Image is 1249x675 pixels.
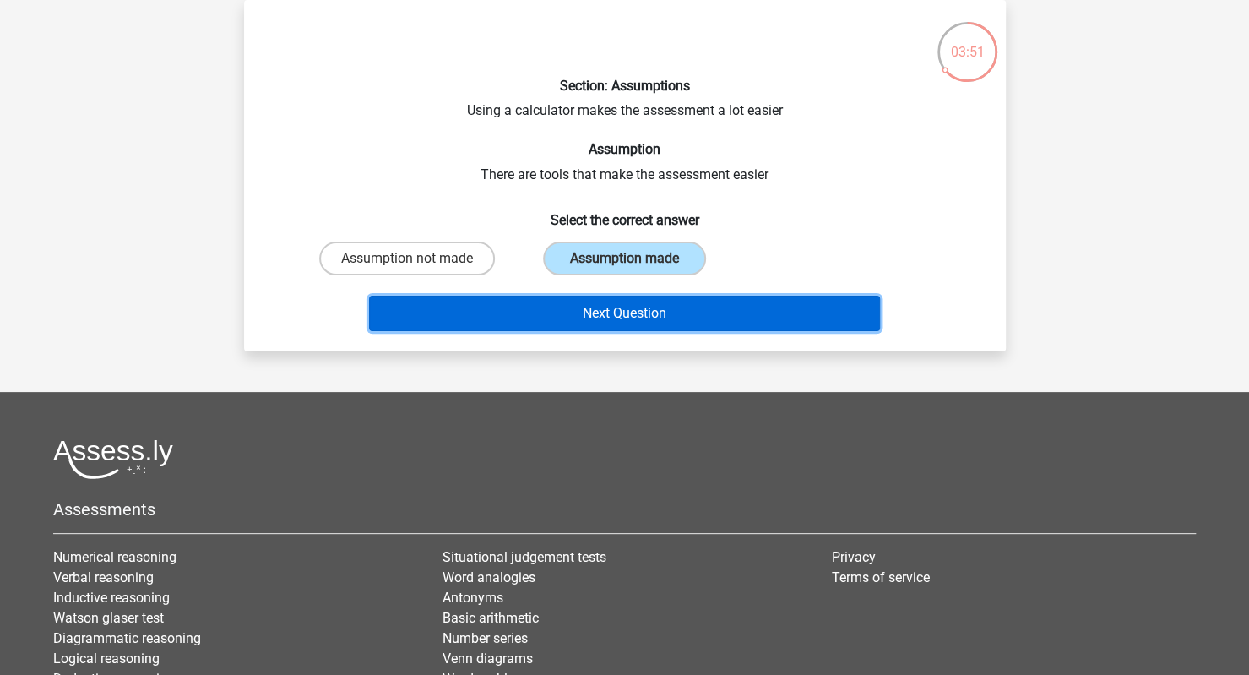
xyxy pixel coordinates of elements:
a: Situational judgement tests [443,549,606,565]
a: Terms of service [832,569,930,585]
a: Verbal reasoning [53,569,154,585]
h6: Select the correct answer [271,199,979,228]
a: Privacy [832,549,876,565]
img: Assessly logo [53,439,173,479]
a: Venn diagrams [443,651,533,667]
a: Word analogies [443,569,535,585]
a: Basic arithmetic [443,610,539,626]
label: Assumption not made [319,242,495,275]
a: Inductive reasoning [53,590,170,606]
a: Diagrammatic reasoning [53,630,201,646]
h6: Assumption [271,141,979,157]
a: Antonyms [443,590,503,606]
button: Next Question [369,296,880,331]
label: Assumption made [543,242,706,275]
a: Watson glaser test [53,610,164,626]
h5: Assessments [53,499,1196,520]
a: Number series [443,630,528,646]
a: Numerical reasoning [53,549,176,565]
div: 03:51 [936,20,999,63]
div: Using a calculator makes the assessment a lot easier There are tools that make the assessment easier [251,14,999,338]
h6: Section: Assumptions [271,78,979,94]
a: Logical reasoning [53,651,160,667]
